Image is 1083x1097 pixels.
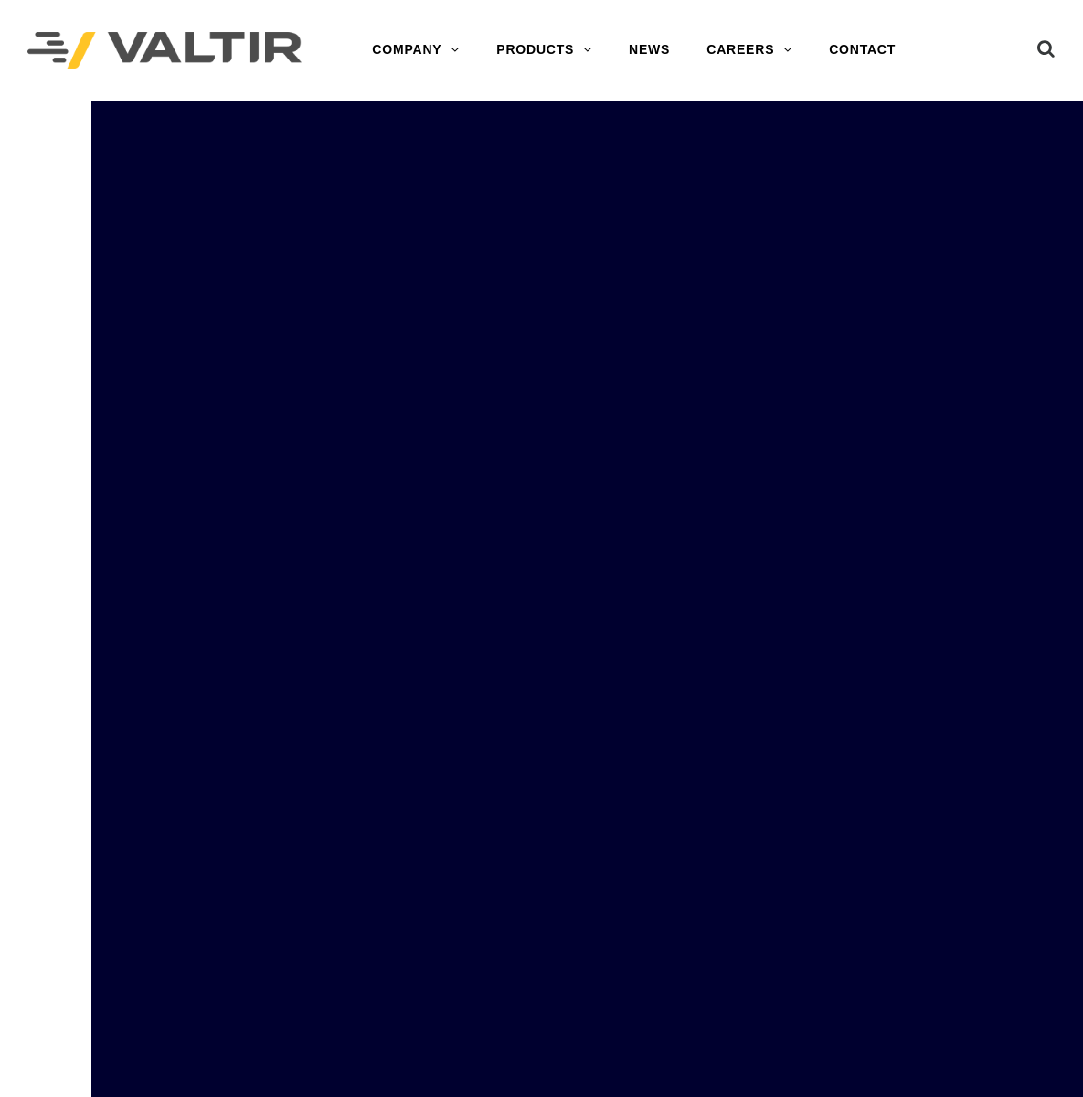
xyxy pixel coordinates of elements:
a: CAREERS [688,32,811,69]
a: PRODUCTS [478,32,611,69]
img: Valtir [27,32,302,69]
a: NEWS [611,32,688,69]
a: CONTACT [811,32,914,69]
a: COMPANY [354,32,478,69]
